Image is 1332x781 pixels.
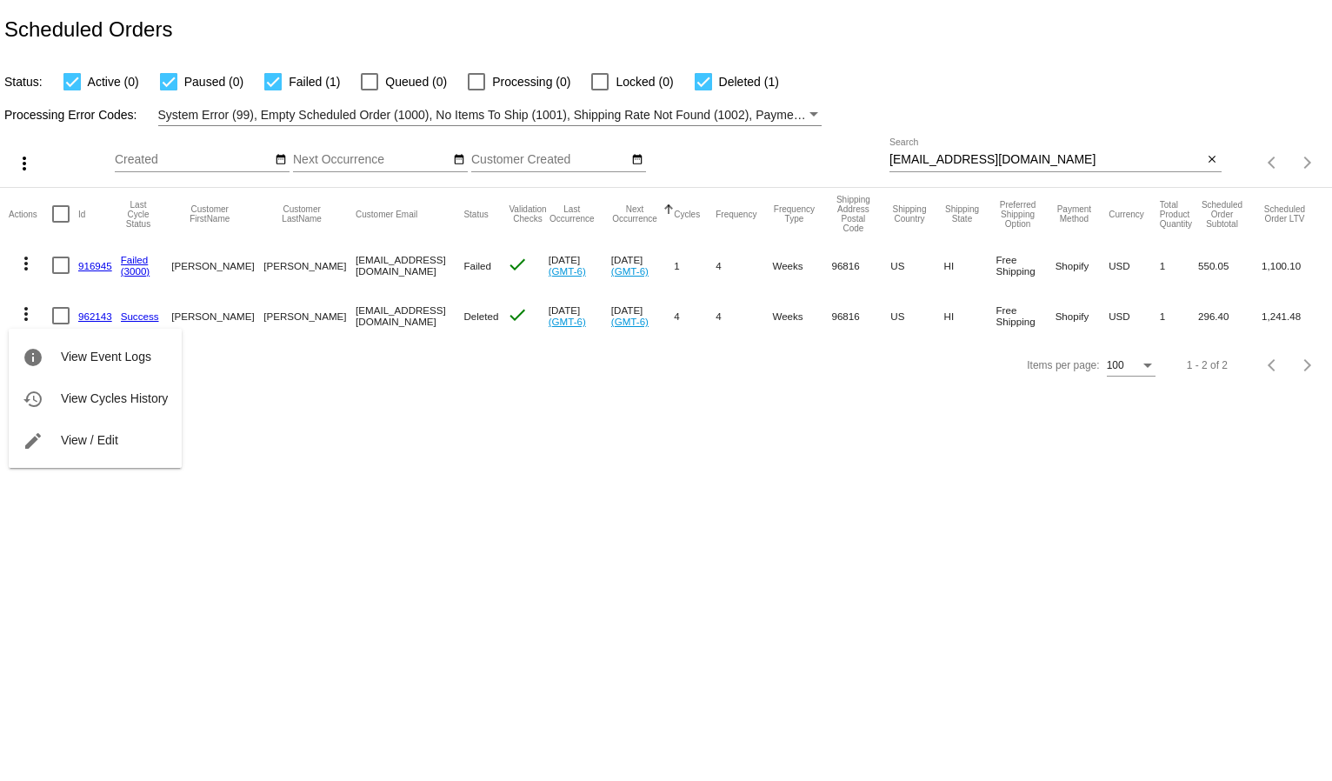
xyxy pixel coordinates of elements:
span: View Event Logs [61,350,151,364]
mat-icon: info [23,347,43,368]
span: View / Edit [61,433,118,447]
span: View Cycles History [61,391,168,405]
mat-icon: history [23,389,43,410]
mat-icon: edit [23,431,43,451]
